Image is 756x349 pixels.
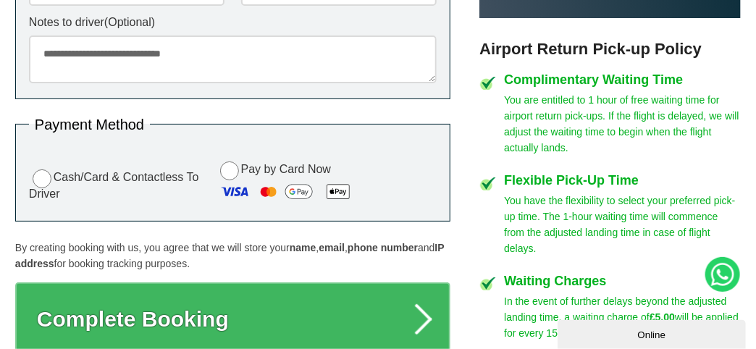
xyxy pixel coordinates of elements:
[504,174,741,187] h4: Flexible Pick-Up Time
[504,293,741,341] p: In the event of further delays beyond the adjusted landing time, a waiting charge of will be appl...
[319,242,345,253] strong: email
[558,317,749,349] iframe: chat widget
[15,240,450,272] p: By creating booking with us, you agree that we will store your , , and for booking tracking purpo...
[504,73,741,86] h4: Complimentary Waiting Time
[650,311,675,323] strong: £5.00
[15,242,445,269] strong: IP address
[220,161,239,180] input: Pay by Card Now
[33,169,51,188] input: Cash/Card & Contactless To Driver
[29,117,150,132] legend: Payment Method
[348,242,418,253] strong: phone number
[290,242,316,253] strong: name
[217,159,437,208] label: Pay by Card Now
[504,193,741,256] p: You have the flexibility to select your preferred pick-up time. The 1-hour waiting time will comm...
[29,167,206,200] label: Cash/Card & Contactless To Driver
[29,17,437,28] label: Notes to driver
[479,40,741,59] h3: Airport Return Pick-up Policy
[504,274,741,287] h4: Waiting Charges
[104,16,155,28] span: (Optional)
[504,92,741,156] p: You are entitled to 1 hour of free waiting time for airport return pick-ups. If the flight is del...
